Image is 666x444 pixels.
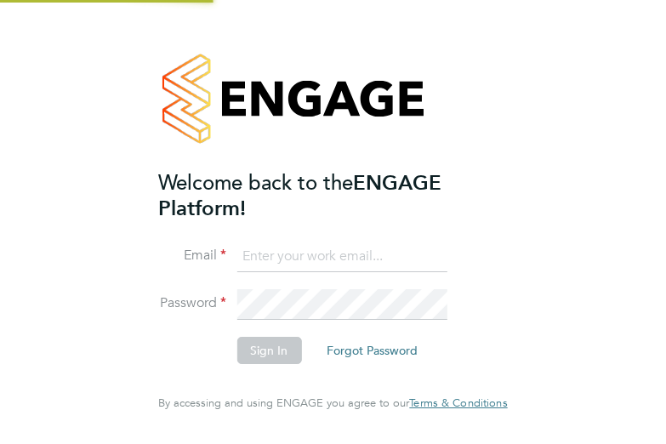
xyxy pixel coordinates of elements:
span: Welcome back to the [158,169,353,196]
button: Sign In [236,337,301,364]
h2: ENGAGE Platform! [158,170,490,221]
span: Terms & Conditions [409,396,507,410]
label: Password [158,294,226,312]
span: By accessing and using ENGAGE you agree to our [158,396,507,410]
input: Enter your work email... [236,242,447,272]
a: Terms & Conditions [409,396,507,410]
button: Forgot Password [313,337,431,364]
label: Email [158,247,226,265]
